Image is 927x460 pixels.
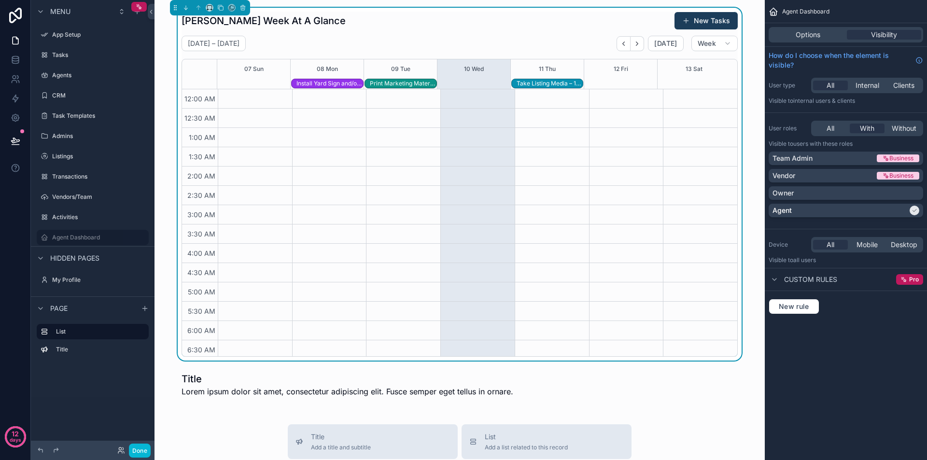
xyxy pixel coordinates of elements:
span: 3:00 AM [185,210,218,219]
p: Visible to [769,256,923,264]
button: 11 Thu [539,59,556,79]
span: How do I choose when the element is visible? [769,51,912,70]
label: Agents [52,71,147,79]
button: 08 Mon [317,59,338,79]
label: Activities [52,213,147,221]
div: Take Listing Media – 123 Test [517,79,583,88]
span: All [827,240,834,250]
span: New rule [775,302,813,311]
span: All [827,124,834,133]
span: 1:30 AM [186,153,218,161]
span: 3:30 AM [185,230,218,238]
span: Page [50,304,68,313]
button: 12 Fri [614,59,628,79]
button: TitleAdd a title and subtitle [288,424,458,459]
p: Vendor [772,171,795,181]
span: Users with these roles [793,140,853,147]
a: My Profile [37,272,149,288]
p: Team Admin [772,153,813,163]
p: Visible to [769,140,923,148]
span: Hidden pages [50,253,99,263]
span: Add a title and subtitle [311,444,371,451]
span: Without [892,124,916,133]
span: Internal users & clients [793,97,855,104]
label: Admins [52,132,147,140]
label: Agent Dashboard [52,234,143,241]
button: Back [617,36,631,51]
a: CRM [37,88,149,103]
span: 12:00 AM [182,95,218,103]
p: days [10,433,21,446]
span: all users [793,256,816,264]
span: 2:00 AM [185,172,218,180]
span: Title [311,432,371,442]
a: Transactions [37,169,149,184]
span: Menu [50,7,70,16]
span: 6:30 AM [185,346,218,354]
a: Vendors/Team [37,189,149,205]
span: 5:30 AM [185,307,218,315]
button: 09 Tue [391,59,410,79]
p: Owner [772,188,794,198]
label: User roles [769,125,807,132]
button: Next [631,36,644,51]
button: [DATE] [648,36,683,51]
span: Desktop [891,240,917,250]
span: Internal [856,81,879,90]
label: User type [769,82,807,89]
label: Listings [52,153,147,160]
p: Visible to [769,97,923,105]
span: 2:30 AM [185,191,218,199]
a: Agent Dashboard [37,230,149,245]
a: App Setup [37,27,149,42]
button: New rule [769,299,819,314]
span: Clients [893,81,914,90]
span: [DATE] [654,39,677,48]
span: Custom rules [784,275,837,284]
a: Listings [37,149,149,164]
label: Transactions [52,173,147,181]
span: Business [889,154,913,162]
button: New Tasks [674,12,738,29]
a: How do I choose when the element is visible? [769,51,923,70]
span: 6:00 AM [185,326,218,335]
a: Tasks [37,47,149,63]
span: All [827,81,834,90]
span: Mobile [857,240,878,250]
span: 5:00 AM [185,288,218,296]
label: App Setup [52,31,147,39]
button: 10 Wed [464,59,484,79]
h2: [DATE] – [DATE] [188,39,239,48]
p: 12 [12,429,19,439]
span: 12:30 AM [182,114,218,122]
span: 1:00 AM [186,133,218,141]
span: With [860,124,874,133]
label: Task Templates [52,112,147,120]
div: Print Marketing Materials – 123 Test [370,80,436,87]
span: Options [796,30,820,40]
a: Activities [37,209,149,225]
div: scrollable content [31,320,154,367]
div: Install Yard Sign and/or Just Listed Rider – 123 Test [296,79,363,88]
div: Take Listing Media – 123 Test [517,80,583,87]
button: Week [691,36,738,51]
p: Agent [772,206,792,215]
button: 07 Sun [244,59,264,79]
label: Device [769,241,807,249]
span: Add a list related to this record [485,444,568,451]
button: Done [129,444,151,458]
span: Visibility [871,30,897,40]
button: 13 Sat [686,59,702,79]
span: Business [889,172,913,180]
span: Pro [909,276,919,283]
label: CRM [52,92,147,99]
span: Agent Dashboard [782,8,829,15]
label: Title [56,346,145,353]
label: Vendors/Team [52,193,147,201]
h1: [PERSON_NAME] Week At A Glance [182,14,346,28]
